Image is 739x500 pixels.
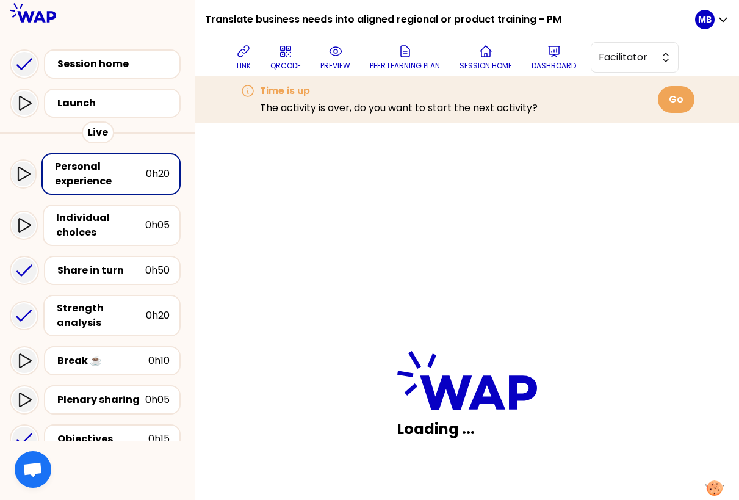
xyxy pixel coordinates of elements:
[15,451,51,488] div: Ouvrir le chat
[145,263,170,278] div: 0h50
[148,353,170,368] div: 0h10
[320,61,350,71] p: preview
[698,13,712,26] p: MB
[658,86,694,113] button: Go
[145,393,170,407] div: 0h05
[260,84,538,98] h3: Time is up
[370,61,440,71] p: Peer learning plan
[315,39,355,76] button: preview
[145,218,170,233] div: 0h05
[57,301,146,330] div: Strength analysis
[237,61,251,71] p: link
[82,121,114,143] div: Live
[146,167,170,181] div: 0h20
[57,393,145,407] div: Plenary sharing
[591,42,679,73] button: Facilitator
[365,39,445,76] button: Peer learning plan
[57,96,175,111] div: Launch
[57,57,175,71] div: Session home
[56,211,145,240] div: Individual choices
[460,61,512,71] p: Session home
[148,432,170,446] div: 0h15
[260,101,538,115] p: The activity is over, do you want to start the next activity?
[57,263,145,278] div: Share in turn
[57,432,148,446] div: Objectives
[695,10,729,29] button: MB
[231,39,256,76] button: link
[527,39,581,76] button: Dashboard
[55,159,146,189] div: Personal experience
[146,308,170,323] div: 0h20
[270,61,301,71] p: QRCODE
[57,353,148,368] div: Break ☕️
[599,50,654,65] span: Facilitator
[455,39,517,76] button: Session home
[532,61,576,71] p: Dashboard
[397,419,537,439] p: Loading ...
[265,39,306,76] button: QRCODE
